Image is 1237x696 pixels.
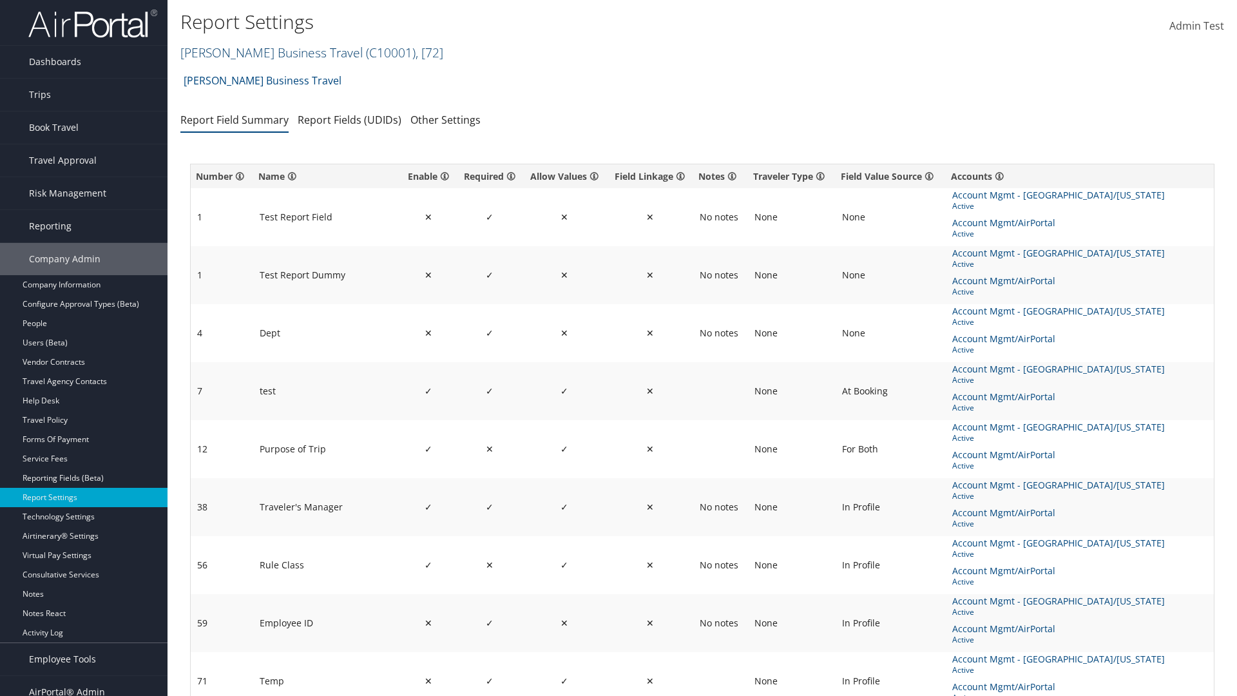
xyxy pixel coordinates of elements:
[191,420,253,478] td: 12
[646,617,654,629] span: ✕
[952,274,1058,288] span: Account Mgmt/AirPortal
[748,188,836,246] td: None
[748,246,836,304] td: None
[253,304,401,362] td: Dept
[561,617,568,629] span: ✕
[425,211,432,223] span: ✕
[952,390,1058,404] span: Account Mgmt/AirPortal
[180,113,289,127] a: Report Field Summary
[561,385,568,397] span: ✓
[748,536,836,594] td: None
[407,169,452,183] div: ✔ indicates the toggle is On and the Reporting Field is active and will be used by downstream sys...
[841,169,941,183] div: Displays the drop-down list value selected and designates where the the Reporting Field value ori...
[561,443,568,455] span: ✓
[196,169,248,183] div: Number assigned to the specific Reporting Field. Displays sequentially, low to high.
[952,506,1058,520] span: Account Mgmt/AirPortal
[952,534,1003,548] span: Accounting
[29,243,101,275] span: Company Admin
[486,385,494,397] span: ✓
[952,200,1171,212] span: Active
[416,44,443,61] span: , [ 72 ]
[1169,6,1224,46] a: Admin Test
[952,476,1003,490] span: Accounting
[700,559,738,571] span: No notes
[191,536,253,594] td: 56
[561,675,568,687] span: ✓
[700,501,738,513] span: No notes
[425,501,432,513] span: ✓
[253,362,401,420] td: test
[952,216,1058,230] span: Account Mgmt/AirPortal
[191,478,253,536] td: 38
[748,304,836,362] td: None
[748,420,836,478] td: None
[700,327,738,339] span: No notes
[952,302,1003,316] span: Accounting
[561,501,568,513] span: ✓
[646,501,654,513] span: ✕
[253,594,401,652] td: Employee ID
[486,269,494,281] span: ✓
[952,490,1171,502] span: Active
[952,448,1058,462] span: Account Mgmt/AirPortal
[952,332,1058,346] span: Account Mgmt/AirPortal
[836,362,946,420] td: At Booking
[952,478,1167,492] span: Account Mgmt - [GEOGRAPHIC_DATA]/[US_STATE]
[952,362,1167,376] span: Account Mgmt - [GEOGRAPHIC_DATA]/[US_STATE]
[952,420,1167,434] span: Account Mgmt - [GEOGRAPHIC_DATA]/[US_STATE]
[748,478,836,536] td: None
[952,285,1069,298] span: Active
[28,8,157,39] img: airportal-logo.png
[646,443,654,455] span: ✕
[952,548,1171,560] span: Active
[561,211,568,223] span: ✕
[646,675,654,687] span: ✕
[29,79,51,111] span: Trips
[836,594,946,652] td: In Profile
[29,46,81,78] span: Dashboards
[561,327,568,339] span: ✕
[700,269,738,281] span: No notes
[191,362,253,420] td: 7
[425,675,432,687] span: ✕
[461,169,517,183] div: ✔ indicates the toggle is On and the Customer requires a value for the Reporting Field and it mus...
[253,246,401,304] td: Test Report Dummy
[748,362,836,420] td: None
[191,246,253,304] td: 1
[425,617,432,629] span: ✕
[486,501,494,513] span: ✓
[180,8,876,35] h1: Report Settings
[29,210,72,242] span: Reporting
[646,559,654,571] span: ✕
[952,650,1003,664] span: Accounting
[952,594,1167,608] span: Account Mgmt - [GEOGRAPHIC_DATA]/[US_STATE]
[836,246,946,304] td: None
[951,169,1209,183] div: Displays all accounts who use the specific Report Field.
[698,169,743,183] div: Free form text displaying here provides instructions explaining Reporting Field Linkage (see Repo...
[646,211,654,223] span: ✕
[253,188,401,246] td: Test Report Field
[952,459,1069,472] span: Active
[836,420,946,478] td: For Both
[952,244,1003,258] span: Accounting
[253,478,401,536] td: Traveler's Manager
[29,643,96,675] span: Employee Tools
[180,44,443,61] a: [PERSON_NAME] Business Travel
[486,559,494,571] span: ✕
[700,617,738,629] span: No notes
[753,169,830,183] div: Displays the drop-down list value selected and designates the Traveler Type (e.g., Guest) linked ...
[952,575,1069,588] span: Active
[952,316,1171,328] span: Active
[29,111,79,144] span: Book Travel
[952,592,1003,606] span: Accounting
[952,664,1171,676] span: Active
[952,401,1069,414] span: Active
[1169,19,1224,33] span: Admin Test
[646,269,654,281] span: ✕
[486,211,494,223] span: ✓
[29,177,106,209] span: Risk Management
[952,564,1058,578] span: Account Mgmt/AirPortal
[425,385,432,397] span: ✓
[952,343,1069,356] span: Active
[952,258,1171,270] span: Active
